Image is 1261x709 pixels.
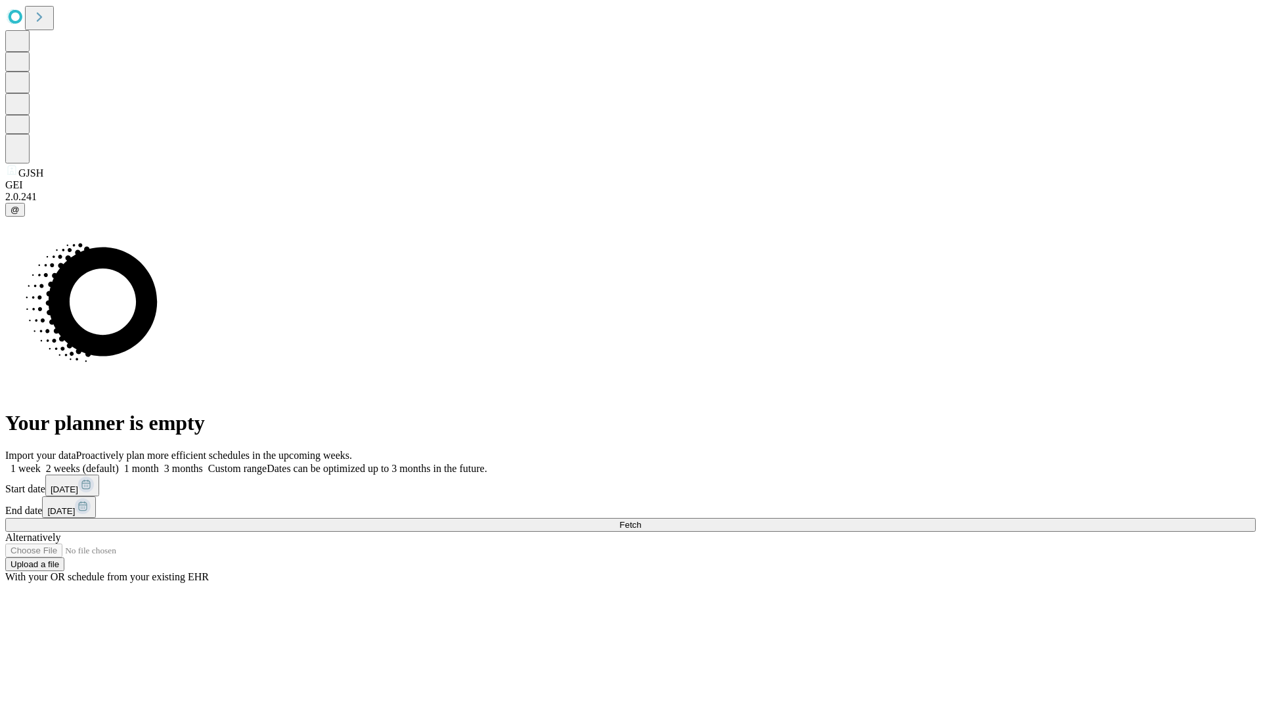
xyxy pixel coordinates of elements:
div: Start date [5,475,1256,496]
span: Import your data [5,450,76,461]
span: 2 weeks (default) [46,463,119,474]
h1: Your planner is empty [5,411,1256,435]
button: Upload a file [5,557,64,571]
span: 1 week [11,463,41,474]
span: 3 months [164,463,203,474]
span: Alternatively [5,532,60,543]
span: [DATE] [51,484,78,494]
button: Fetch [5,518,1256,532]
button: [DATE] [45,475,99,496]
span: Dates can be optimized up to 3 months in the future. [267,463,487,474]
span: 1 month [124,463,159,474]
div: GEI [5,179,1256,191]
button: @ [5,203,25,217]
button: [DATE] [42,496,96,518]
span: With your OR schedule from your existing EHR [5,571,209,582]
span: Custom range [208,463,267,474]
span: GJSH [18,167,43,179]
div: End date [5,496,1256,518]
span: @ [11,205,20,215]
span: Proactively plan more efficient schedules in the upcoming weeks. [76,450,352,461]
span: [DATE] [47,506,75,516]
div: 2.0.241 [5,191,1256,203]
span: Fetch [619,520,641,530]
